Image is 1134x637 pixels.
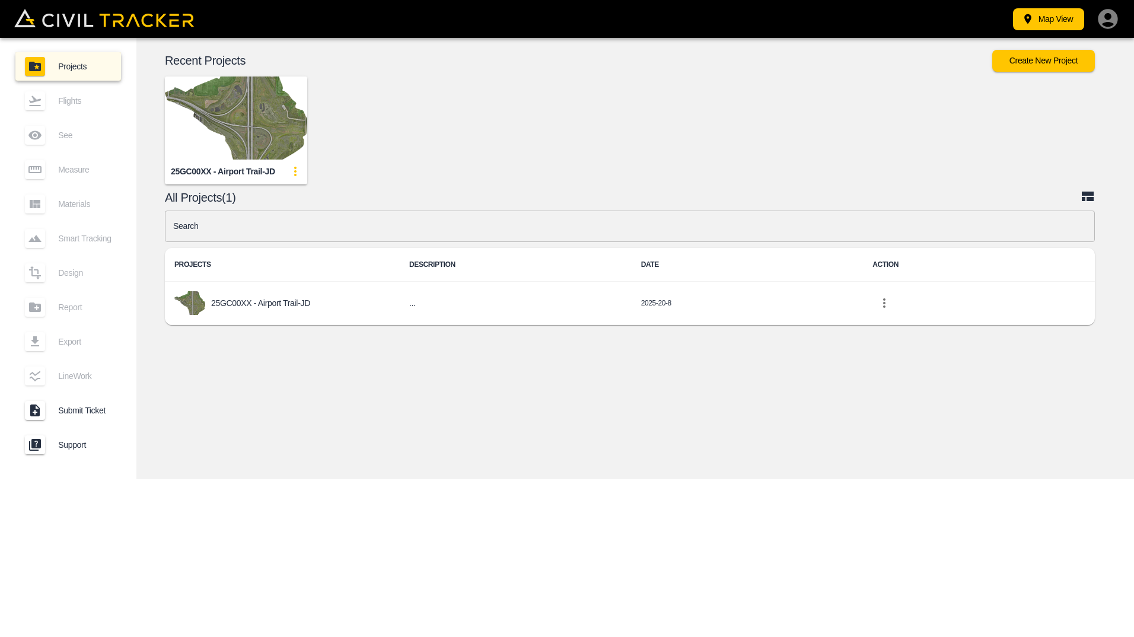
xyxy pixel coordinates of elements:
[863,248,1095,282] th: ACTION
[58,406,112,415] span: Submit Ticket
[174,291,205,315] img: project-image
[409,296,622,311] h6: ...
[58,440,112,450] span: Support
[165,193,1081,202] p: All Projects(1)
[15,431,121,459] a: Support
[15,52,121,81] a: Projects
[283,160,307,183] button: update-card-details
[1013,8,1084,30] button: Map View
[211,298,310,308] p: 25GC00XX - Airport Trail-JD
[58,62,112,71] span: Projects
[632,248,864,282] th: DATE
[171,166,275,177] div: 25GC00XX - Airport Trail-JD
[165,248,400,282] th: PROJECTS
[15,396,121,425] a: Submit Ticket
[632,282,864,325] td: 2025-20-8
[165,77,307,160] img: 25GC00XX - Airport Trail-JD
[165,248,1095,325] table: project-list-table
[14,9,194,27] img: Civil Tracker
[165,56,992,65] p: Recent Projects
[992,50,1095,72] button: Create New Project
[400,248,632,282] th: DESCRIPTION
